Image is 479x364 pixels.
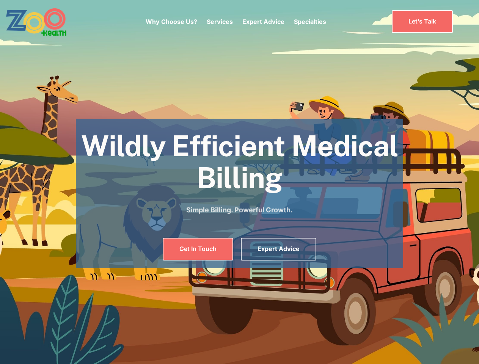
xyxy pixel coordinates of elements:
[207,17,233,26] p: Services
[163,238,233,260] a: Get In Touch
[241,238,316,260] a: Expert Advice
[294,18,326,25] a: Specialties
[294,6,326,38] div: Specialties
[146,18,197,25] a: Why Choose Us?
[392,10,453,33] a: Let’s Talk
[207,6,233,38] div: Services
[76,130,403,193] h1: Wildly Efficient Medical Billing
[186,206,293,214] strong: Simple Billing. Powerful Growth.
[6,8,87,36] a: home
[242,18,284,25] a: Expert Advice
